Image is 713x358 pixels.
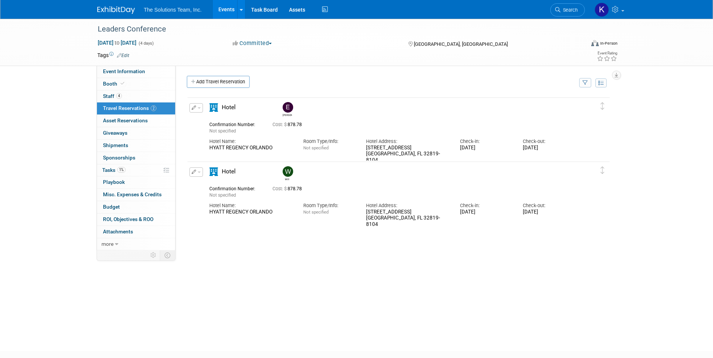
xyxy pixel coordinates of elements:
a: Travel Reservations2 [97,102,175,114]
a: Edit [117,53,129,58]
a: Search [550,3,585,17]
img: Will Orzechowski [283,166,293,177]
span: Giveaways [103,130,127,136]
a: Misc. Expenses & Credits [97,189,175,201]
span: to [114,40,121,46]
span: 878.78 [272,122,305,127]
div: In-Person [600,41,618,46]
a: Event Information [97,66,175,78]
div: Hotel Address: [366,202,449,209]
i: Hotel [209,103,218,112]
div: HYATT REGENCY ORLANDO [209,145,292,151]
span: Not specified [209,128,236,134]
span: Asset Reservations [103,117,148,123]
span: Hotel [222,168,236,175]
span: Sponsorships [103,155,135,161]
a: Sponsorships [97,152,175,164]
div: Check-out: [523,202,574,209]
span: 2 [151,105,156,111]
span: Not specified [209,193,236,198]
span: (4 days) [138,41,154,46]
div: Check-in: [460,202,512,209]
span: Not specified [303,209,328,215]
span: Travel Reservations [103,105,156,111]
span: [DATE] [DATE] [97,39,137,46]
span: Budget [103,204,120,210]
span: Attachments [103,229,133,235]
a: Staff4 [97,90,175,102]
div: Event Format [540,39,618,50]
span: Not specified [303,145,328,150]
a: Booth [97,78,175,90]
i: Click and drag to move item [601,102,604,110]
span: 4 [116,93,122,99]
span: 1% [117,167,126,173]
button: Committed [230,39,275,47]
a: Playbook [97,176,175,188]
a: ROI, Objectives & ROO [97,214,175,226]
span: Staff [103,93,122,99]
div: Confirmation Number: [209,184,261,192]
img: Format-Inperson.png [591,40,599,46]
td: Tags [97,51,129,59]
img: Eli Gooden [283,102,293,113]
div: HYATT REGENCY ORLANDO [209,209,292,215]
span: Misc. Expenses & Credits [103,191,162,197]
a: Add Travel Reservation [187,76,250,88]
i: Filter by Traveler [583,81,588,86]
span: [GEOGRAPHIC_DATA], [GEOGRAPHIC_DATA] [414,41,508,47]
div: Room Type/Info: [303,138,355,145]
span: Cost: $ [272,122,288,127]
div: Will Orzechowski [283,177,292,181]
div: Check-in: [460,138,512,145]
span: Booth [103,81,126,87]
span: more [101,241,114,247]
i: Booth reservation complete [121,81,124,86]
span: The Solutions Team, Inc. [144,7,202,13]
div: [DATE] [460,145,512,151]
div: [STREET_ADDRESS] [GEOGRAPHIC_DATA], FL 32819-8104 [366,145,449,164]
div: Eli Gooden [281,102,294,117]
a: Budget [97,201,175,213]
div: Room Type/Info: [303,202,355,209]
div: Eli Gooden [283,113,292,117]
span: Tasks [102,167,126,173]
div: Hotel Name: [209,202,292,209]
span: Playbook [103,179,125,185]
div: [DATE] [523,209,574,215]
span: Event Information [103,68,145,74]
div: Hotel Name: [209,138,292,145]
div: Check-out: [523,138,574,145]
div: Confirmation Number: [209,120,261,128]
span: 878.78 [272,186,305,191]
div: Event Rating [597,51,617,55]
img: ExhibitDay [97,6,135,14]
td: Personalize Event Tab Strip [147,250,160,260]
a: Giveaways [97,127,175,139]
a: Tasks1% [97,164,175,176]
div: [STREET_ADDRESS] [GEOGRAPHIC_DATA], FL 32819-8104 [366,209,449,228]
span: Search [560,7,578,13]
a: more [97,238,175,250]
a: Asset Reservations [97,115,175,127]
a: Shipments [97,140,175,152]
td: Toggle Event Tabs [160,250,175,260]
div: [DATE] [523,145,574,151]
span: ROI, Objectives & ROO [103,216,153,222]
img: Kaelon Harris [595,3,609,17]
a: Attachments [97,226,175,238]
div: Hotel Address: [366,138,449,145]
div: Leaders Conference [95,23,574,36]
i: Hotel [209,167,218,176]
div: Will Orzechowski [281,166,294,181]
i: Click and drag to move item [601,167,604,174]
span: Hotel [222,104,236,111]
span: Shipments [103,142,128,148]
div: [DATE] [460,209,512,215]
span: Cost: $ [272,186,288,191]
